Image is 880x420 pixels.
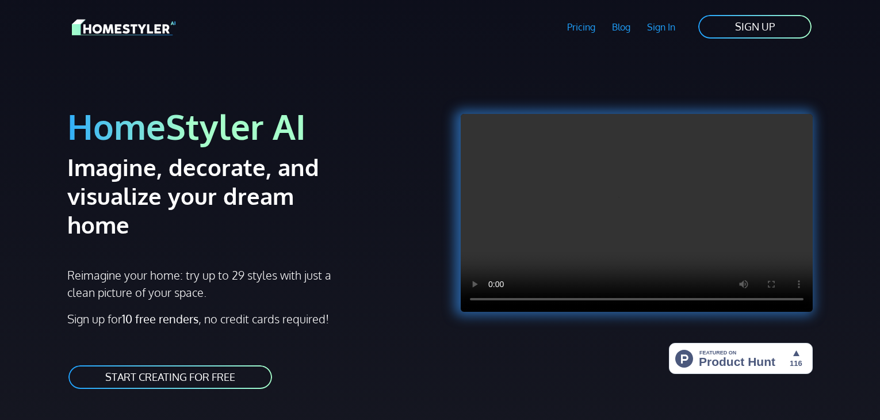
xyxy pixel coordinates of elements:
[638,14,683,40] a: Sign In
[67,364,273,390] a: START CREATING FOR FREE
[67,105,433,148] h1: HomeStyler AI
[603,14,638,40] a: Blog
[67,152,360,239] h2: Imagine, decorate, and visualize your dream home
[559,14,604,40] a: Pricing
[67,310,433,327] p: Sign up for , no credit cards required!
[67,266,342,301] p: Reimagine your home: try up to 29 styles with just a clean picture of your space.
[122,311,198,326] strong: 10 free renders
[669,343,813,374] img: HomeStyler AI - Interior Design Made Easy: One Click to Your Dream Home | Product Hunt
[72,17,175,37] img: HomeStyler AI logo
[697,14,813,40] a: SIGN UP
